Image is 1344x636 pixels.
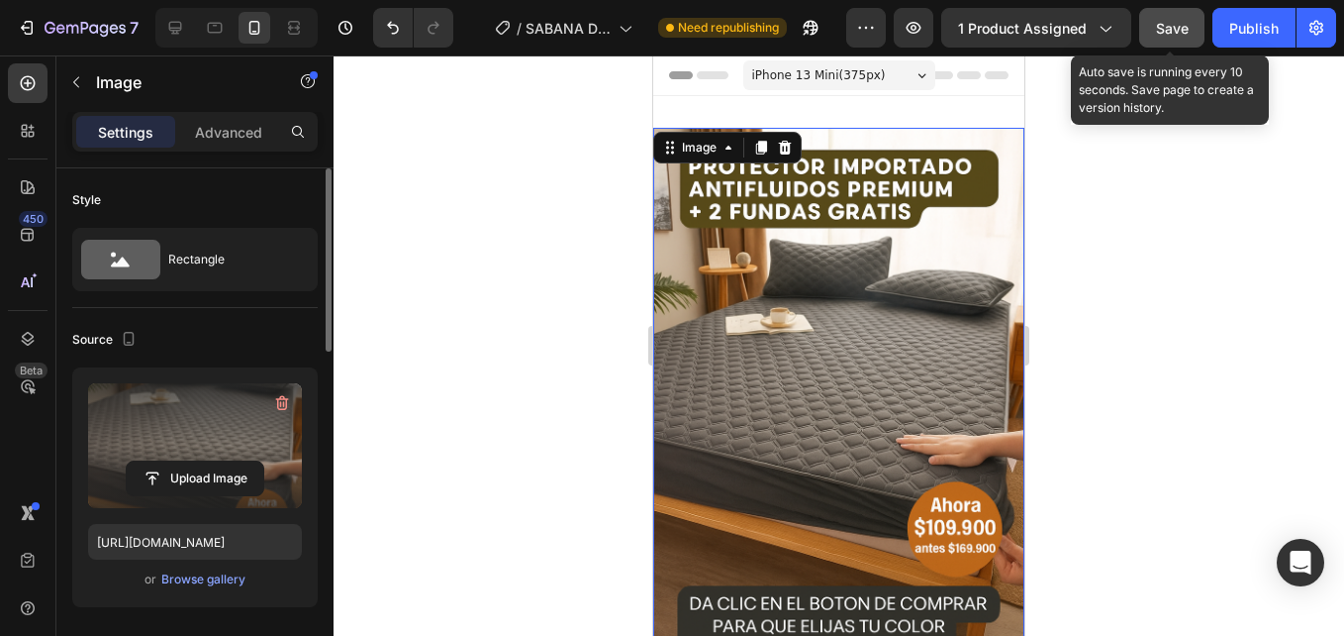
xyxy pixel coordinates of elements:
[1277,539,1324,586] div: Open Intercom Messenger
[8,8,147,48] button: 7
[195,122,262,143] p: Advanced
[1212,8,1296,48] button: Publish
[96,70,264,94] p: Image
[130,16,139,40] p: 7
[1156,20,1189,37] span: Save
[168,237,289,282] div: Rectangle
[19,211,48,227] div: 450
[88,524,302,560] input: https://example.com/image.jpg
[526,18,611,39] span: SABANA DE CAMA CON 2 FUNDAS
[517,18,522,39] span: /
[678,19,779,37] span: Need republishing
[144,568,156,591] span: or
[958,18,1087,39] span: 1 product assigned
[98,122,153,143] p: Settings
[1229,18,1279,39] div: Publish
[373,8,453,48] div: Undo/Redo
[653,55,1024,636] iframe: Design area
[72,191,101,209] div: Style
[1139,8,1204,48] button: Save
[941,8,1131,48] button: 1 product assigned
[160,570,246,589] button: Browse gallery
[161,571,245,588] div: Browse gallery
[15,363,48,378] div: Beta
[126,461,264,496] button: Upload Image
[72,327,141,354] div: Source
